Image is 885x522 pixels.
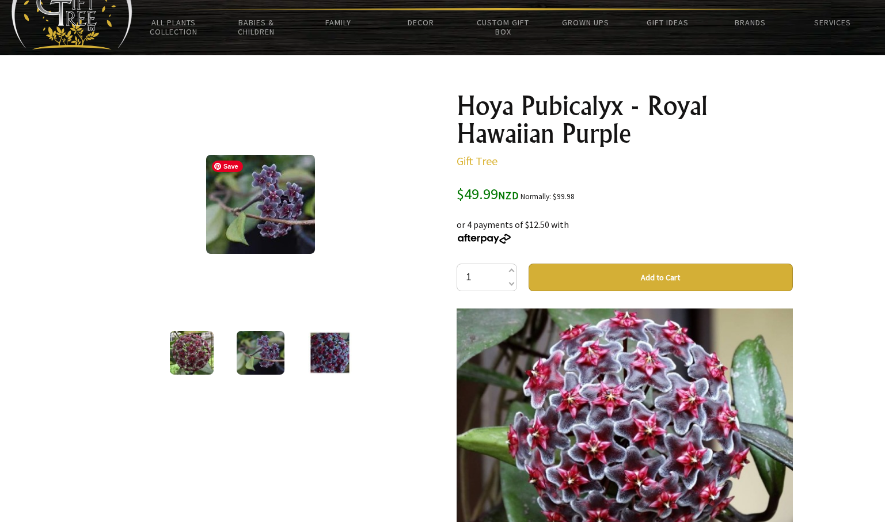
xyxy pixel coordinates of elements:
h1: Hoya Pubicalyx - Royal Hawaiian Purple [457,92,793,147]
a: Gift Ideas [626,10,709,35]
div: or 4 payments of $12.50 with [457,204,793,245]
a: Brands [709,10,791,35]
button: Add to Cart [529,264,793,291]
a: All Plants Collection [132,10,215,44]
small: Normally: $99.98 [521,192,575,201]
a: Grown Ups [544,10,626,35]
a: Services [791,10,873,35]
img: Afterpay [457,234,512,244]
a: Decor [379,10,462,35]
a: Family [297,10,379,35]
a: Babies & Children [215,10,297,44]
img: Hoya Pubicalyx - Royal Hawaiian Purple [170,331,214,375]
img: Hoya Pubicalyx - Royal Hawaiian Purple [237,331,285,375]
a: Custom Gift Box [462,10,544,44]
a: Gift Tree [457,154,497,168]
img: Hoya Pubicalyx - Royal Hawaiian Purple [206,155,315,254]
span: Save [212,161,243,172]
span: NZD [498,189,519,202]
span: $49.99 [457,184,519,203]
img: Hoya Pubicalyx - Royal Hawaiian Purple [308,331,352,375]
